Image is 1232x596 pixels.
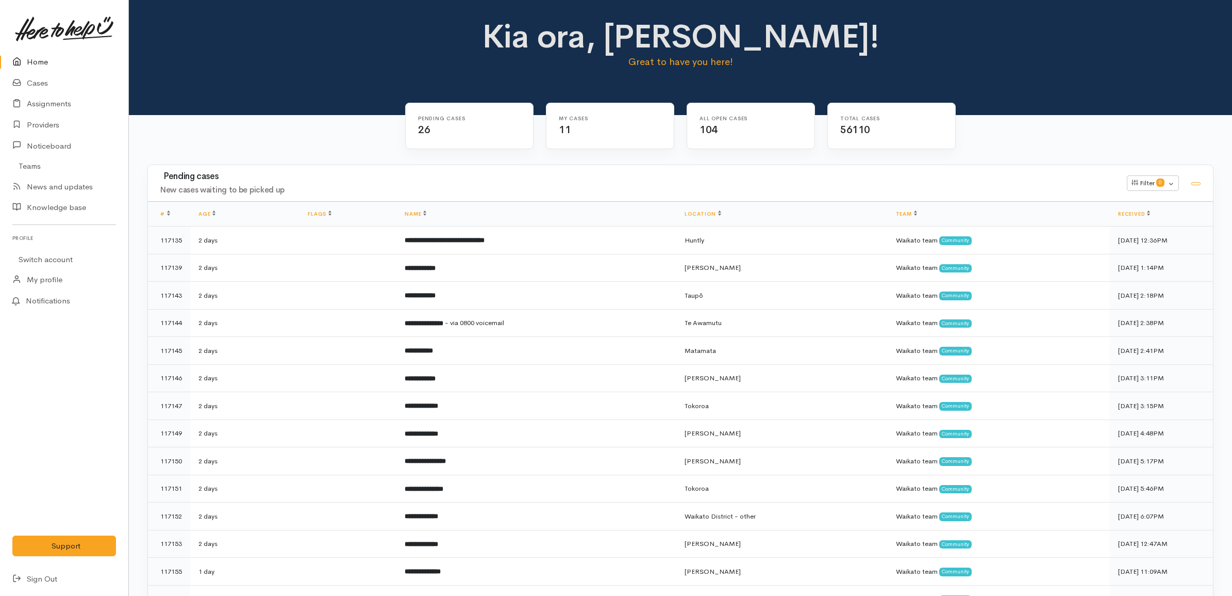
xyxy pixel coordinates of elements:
td: 2 days [190,530,299,558]
td: 2 days [190,227,299,254]
span: Waikato District - other [685,512,756,521]
td: 2 days [190,475,299,503]
td: [DATE] 3:15PM [1110,392,1213,420]
td: Waikato team [888,282,1110,310]
span: 11 [559,123,571,136]
span: Community [939,457,972,465]
h6: Total cases [840,116,930,121]
span: [PERSON_NAME] [685,429,741,438]
td: [DATE] 2:41PM [1110,337,1213,365]
span: [PERSON_NAME] [685,539,741,548]
span: Community [939,402,972,410]
td: 117150 [148,447,190,475]
td: 117146 [148,364,190,392]
span: 0 [1156,179,1164,187]
td: Waikato team [888,558,1110,586]
span: Huntly [685,236,704,245]
td: 117155 [148,558,190,586]
span: [PERSON_NAME] [685,374,741,382]
td: 2 days [190,309,299,337]
td: 117139 [148,254,190,282]
span: 26 [418,123,430,136]
td: [DATE] 12:47AM [1110,530,1213,558]
span: Community [939,319,972,328]
td: 2 days [190,447,299,475]
span: Community [939,568,972,576]
td: [DATE] 5:46PM [1110,475,1213,503]
td: 2 days [190,420,299,447]
td: Waikato team [888,392,1110,420]
td: 1 day [190,558,299,586]
td: [DATE] 1:14PM [1110,254,1213,282]
a: Name [405,211,426,217]
a: Flags [308,211,331,217]
td: [DATE] 3:11PM [1110,364,1213,392]
span: Matamata [685,346,716,355]
button: Filter0 [1127,175,1179,191]
td: [DATE] 5:17PM [1110,447,1213,475]
td: 117143 [148,282,190,310]
span: Community [939,485,972,493]
td: 117147 [148,392,190,420]
a: Team [896,211,917,217]
span: Community [939,375,972,383]
td: [DATE] 12:36PM [1110,227,1213,254]
span: Tokoroa [685,484,709,493]
span: Community [939,236,972,245]
span: 104 [700,123,718,136]
td: 117144 [148,309,190,337]
span: Community [939,512,972,521]
td: [DATE] 2:18PM [1110,282,1213,310]
a: # [160,211,170,217]
td: [DATE] 2:38PM [1110,309,1213,337]
td: Waikato team [888,364,1110,392]
a: Location [685,211,721,217]
span: Community [939,347,972,355]
span: Community [939,264,972,272]
h6: Profile [12,231,116,245]
h6: All Open cases [700,116,790,121]
span: [PERSON_NAME] [685,567,741,576]
td: 2 days [190,337,299,365]
h3: Pending cases [160,172,1114,182]
h6: My cases [559,116,649,121]
span: [PERSON_NAME] [685,263,741,272]
td: 117152 [148,503,190,530]
td: 117149 [148,420,190,447]
h1: Kia ora, [PERSON_NAME]! [417,19,944,55]
td: Waikato team [888,420,1110,447]
button: Support [12,536,116,557]
td: Waikato team [888,309,1110,337]
span: - via 0800 voicemail [445,318,504,327]
td: 2 days [190,282,299,310]
td: Waikato team [888,447,1110,475]
td: Waikato team [888,530,1110,558]
a: Age [198,211,215,217]
span: Community [939,292,972,300]
td: Waikato team [888,475,1110,503]
span: Taupō [685,291,703,300]
span: [PERSON_NAME] [685,457,741,465]
span: Community [939,540,972,549]
td: [DATE] 11:09AM [1110,558,1213,586]
td: Waikato team [888,503,1110,530]
td: 117151 [148,475,190,503]
span: 56110 [840,123,870,136]
td: 117145 [148,337,190,365]
td: [DATE] 4:48PM [1110,420,1213,447]
td: 2 days [190,364,299,392]
td: 117135 [148,227,190,254]
a: Received [1118,211,1150,217]
h6: Pending cases [418,116,508,121]
span: Te Awamutu [685,318,722,327]
h4: New cases waiting to be picked up [160,186,1114,195]
span: Tokoroa [685,401,709,410]
span: Community [939,430,972,438]
td: [DATE] 6:07PM [1110,503,1213,530]
td: Waikato team [888,227,1110,254]
p: Great to have you here! [417,55,944,69]
td: Waikato team [888,254,1110,282]
td: 2 days [190,254,299,282]
td: 117153 [148,530,190,558]
td: 2 days [190,392,299,420]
